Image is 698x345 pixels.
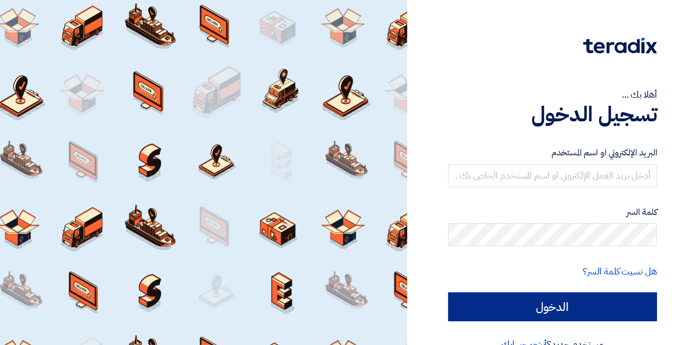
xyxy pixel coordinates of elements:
input: الدخول [448,292,657,321]
div: أهلا بك ... [448,88,657,102]
input: أدخل بريد العمل الإلكتروني او اسم المستخدم الخاص بك ... [448,164,657,187]
h1: تسجيل الدخول [448,102,657,127]
a: هل نسيت كلمة السر؟ [583,265,657,279]
label: كلمة السر [448,206,657,219]
label: البريد الإلكتروني او اسم المستخدم [448,146,657,159]
img: Teradix logo [583,38,657,54]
